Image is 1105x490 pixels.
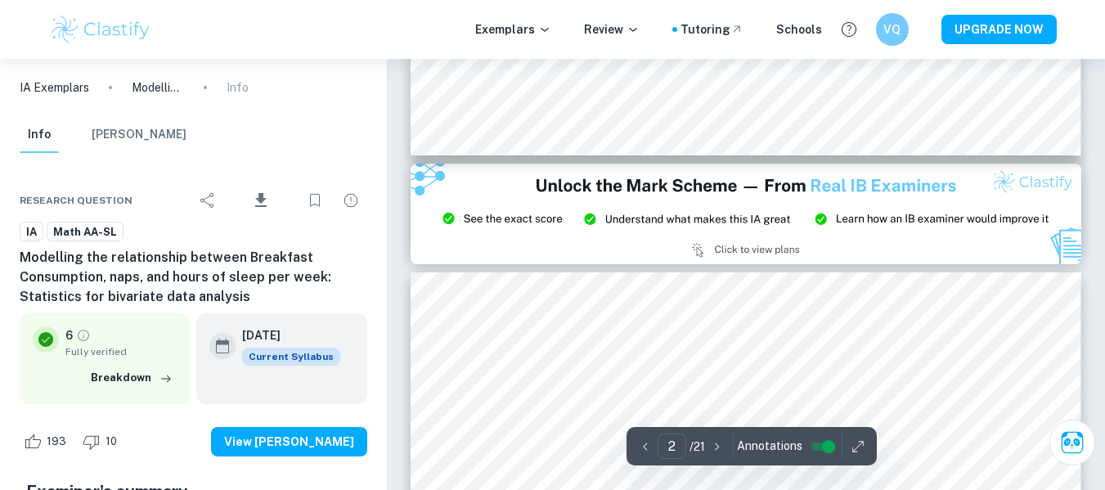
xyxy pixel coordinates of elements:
[97,434,126,450] span: 10
[227,179,295,222] div: Download
[132,79,184,97] p: Modelling the relationship between Breakfast Consumption, naps, and hours of sleep per week: Stat...
[65,326,73,344] p: 6
[191,184,224,217] div: Share
[1049,420,1095,465] button: Ask Clai
[20,79,89,97] a: IA Exemplars
[876,13,909,46] button: VQ
[76,328,91,343] a: Grade fully verified
[681,20,743,38] a: Tutoring
[242,348,340,366] div: This exemplar is based on the current syllabus. Feel free to refer to it for inspiration/ideas wh...
[335,184,367,217] div: Report issue
[242,326,327,344] h6: [DATE]
[20,117,59,153] button: Info
[20,193,133,208] span: Research question
[20,224,43,241] span: IA
[20,222,43,242] a: IA
[47,222,124,242] a: Math AA-SL
[92,117,186,153] button: [PERSON_NAME]
[242,348,340,366] span: Current Syllabus
[411,164,1081,264] img: Ad
[584,20,640,38] p: Review
[65,344,177,359] span: Fully verified
[47,224,123,241] span: Math AA-SL
[49,13,153,46] img: Clastify logo
[776,20,822,38] a: Schools
[38,434,75,450] span: 193
[211,427,367,456] button: View [PERSON_NAME]
[87,366,177,390] button: Breakdown
[941,15,1057,44] button: UPGRADE NOW
[883,20,901,38] h6: VQ
[737,438,802,455] span: Annotations
[299,184,331,217] div: Bookmark
[79,429,126,455] div: Dislike
[690,438,705,456] p: / 21
[20,248,367,307] h6: Modelling the relationship between Breakfast Consumption, naps, and hours of sleep per week: Stat...
[475,20,551,38] p: Exemplars
[227,79,249,97] p: Info
[835,16,863,43] button: Help and Feedback
[20,429,75,455] div: Like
